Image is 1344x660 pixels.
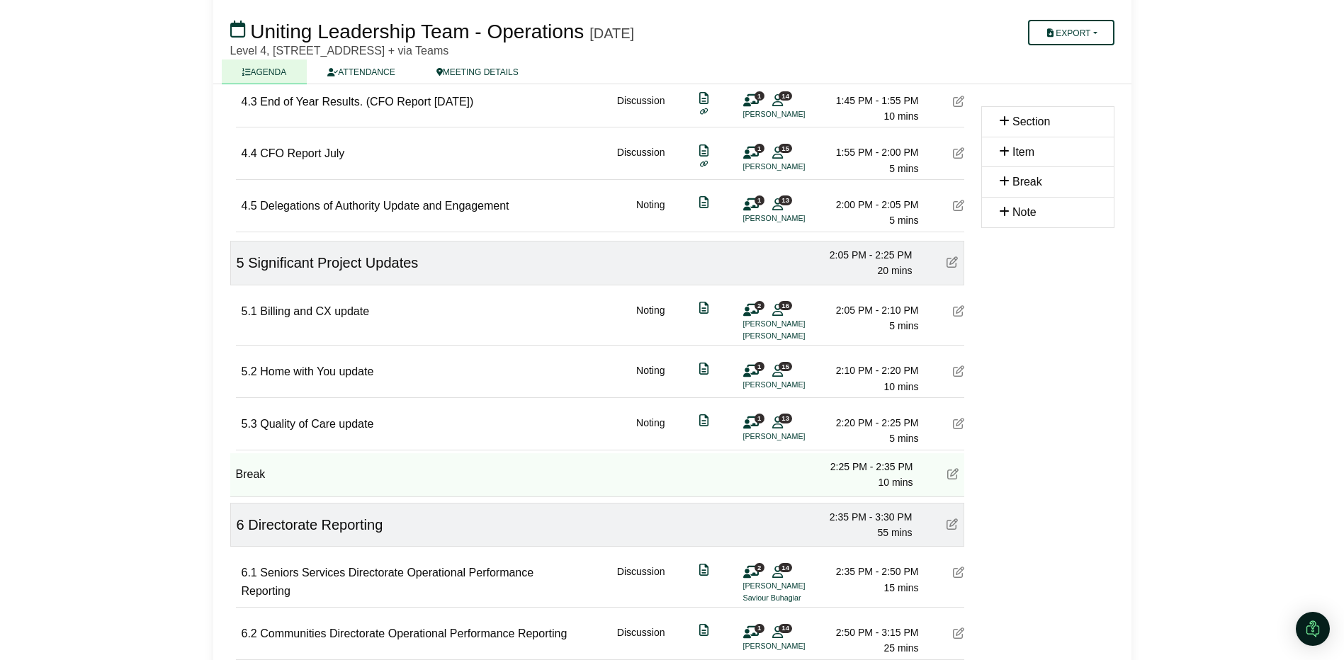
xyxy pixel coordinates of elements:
[877,265,912,276] span: 20 mins
[636,363,665,394] div: Noting
[820,415,919,431] div: 2:20 PM - 2:25 PM
[755,91,764,101] span: 1
[820,363,919,378] div: 2:10 PM - 2:20 PM
[755,144,764,153] span: 1
[1012,206,1037,218] span: Note
[743,108,849,120] li: [PERSON_NAME]
[222,59,307,84] a: AGENDA
[743,318,849,330] li: [PERSON_NAME]
[242,567,257,579] span: 6.1
[743,379,849,391] li: [PERSON_NAME]
[236,468,266,480] span: Break
[889,215,918,226] span: 5 mins
[820,564,919,579] div: 2:35 PM - 2:50 PM
[878,477,913,488] span: 10 mins
[889,433,918,444] span: 5 mins
[260,305,369,317] span: Billing and CX update
[755,414,764,423] span: 1
[755,624,764,633] span: 1
[743,212,849,224] li: [PERSON_NAME]
[1028,20,1114,45] button: Export
[779,195,792,205] span: 13
[617,93,665,125] div: Discussion
[883,110,918,122] span: 10 mins
[260,147,344,159] span: CFO Report July
[1012,115,1050,127] span: Section
[779,414,792,423] span: 13
[814,459,913,474] div: 2:25 PM - 2:35 PM
[260,627,567,639] span: Communities Directorate Operational Performance Reporting
[242,365,257,377] span: 5.2
[636,197,665,229] div: Noting
[242,96,257,108] span: 4.3
[242,418,257,430] span: 5.3
[589,25,634,42] div: [DATE]
[820,197,919,212] div: 2:00 PM - 2:05 PM
[755,195,764,205] span: 1
[743,580,849,592] li: [PERSON_NAME]
[416,59,539,84] a: MEETING DETAILS
[820,302,919,318] div: 2:05 PM - 2:10 PM
[237,255,244,271] span: 5
[1012,176,1042,188] span: Break
[242,147,257,159] span: 4.4
[260,96,473,108] span: End of Year Results. (CFO Report [DATE])
[779,563,792,572] span: 14
[755,563,764,572] span: 2
[889,163,918,174] span: 5 mins
[883,582,918,593] span: 15 mins
[248,517,383,533] span: Directorate Reporting
[743,161,849,173] li: [PERSON_NAME]
[307,59,415,84] a: ATTENDANCE
[1012,146,1034,158] span: Item
[248,255,418,271] span: Significant Project Updates
[617,625,665,656] div: Discussion
[636,302,665,343] div: Noting
[779,624,792,633] span: 14
[813,509,913,525] div: 2:35 PM - 3:30 PM
[260,200,509,212] span: Delegations of Authority Update and Engagement
[779,362,792,371] span: 15
[743,330,849,342] li: [PERSON_NAME]
[260,365,373,377] span: Home with You update
[755,301,764,310] span: 2
[242,627,257,639] span: 6.2
[883,381,918,392] span: 10 mins
[820,93,919,108] div: 1:45 PM - 1:55 PM
[820,625,919,640] div: 2:50 PM - 3:15 PM
[813,247,913,263] div: 2:05 PM - 2:25 PM
[877,527,912,538] span: 55 mins
[779,91,792,101] span: 14
[237,517,244,533] span: 6
[779,144,792,153] span: 15
[755,362,764,371] span: 1
[230,45,449,57] span: Level 4, [STREET_ADDRESS] + via Teams
[743,592,849,604] li: Saviour Buhagiar
[743,640,849,652] li: [PERSON_NAME]
[260,418,373,430] span: Quality of Care update
[242,567,534,597] span: Seniors Services Directorate Operational Performance Reporting
[242,200,257,212] span: 4.5
[242,305,257,317] span: 5.1
[820,144,919,160] div: 1:55 PM - 2:00 PM
[636,415,665,447] div: Noting
[889,320,918,331] span: 5 mins
[1296,612,1330,646] div: Open Intercom Messenger
[617,144,665,176] div: Discussion
[779,301,792,310] span: 16
[617,564,665,604] div: Discussion
[743,431,849,443] li: [PERSON_NAME]
[883,642,918,654] span: 25 mins
[250,21,584,42] span: Uniting Leadership Team - Operations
